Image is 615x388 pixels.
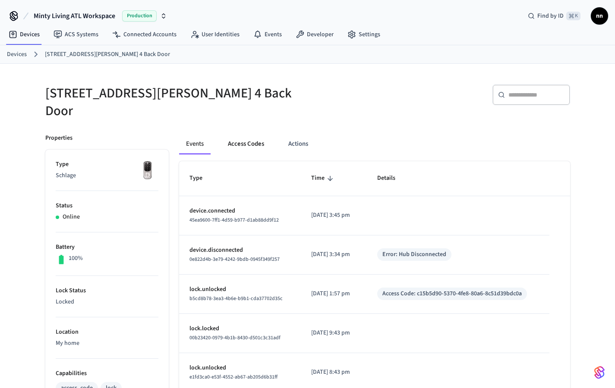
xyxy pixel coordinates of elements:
[311,172,336,185] span: Time
[56,160,158,169] p: Type
[591,7,608,25] button: nn
[311,250,357,259] p: [DATE] 3:34 pm
[56,286,158,295] p: Lock Status
[34,11,115,21] span: Minty Living ATL Workspace
[122,10,157,22] span: Production
[189,324,290,333] p: lock.locked
[189,334,281,341] span: 00b23420-0979-4b1b-8430-d501c3c31adf
[521,8,587,24] div: Find by ID⌘ K
[179,134,211,154] button: Events
[189,207,290,216] p: device.connected
[189,216,279,224] span: 45ea9600-7ff1-4d59-b977-d1ab88dd9f12
[311,368,357,377] p: [DATE] 8:43 pm
[289,27,341,42] a: Developer
[341,27,387,42] a: Settings
[189,363,290,372] p: lock.unlocked
[69,254,83,263] p: 100%
[382,289,522,298] div: Access Code: c15b5d90-5370-4fe8-80a6-8c51d39bdc0a
[45,134,73,143] p: Properties
[311,289,357,298] p: [DATE] 1:57 pm
[183,27,246,42] a: User Identities
[56,297,158,307] p: Locked
[189,295,283,302] span: b5cd8b78-3ea3-4b6e-b9b1-cda37702d35c
[382,250,446,259] div: Error: Hub Disconnected
[246,27,289,42] a: Events
[189,373,278,381] span: e1fd3ca0-e53f-4552-ab67-ab205d6b31ff
[56,171,158,180] p: Schlage
[105,27,183,42] a: Connected Accounts
[311,211,357,220] p: [DATE] 3:45 pm
[56,201,158,210] p: Status
[7,50,27,59] a: Devices
[2,27,47,42] a: Devices
[56,369,158,378] p: Capabilities
[45,84,303,120] h5: [STREET_ADDRESS][PERSON_NAME] 4 Back Door
[189,172,214,185] span: Type
[281,134,315,154] button: Actions
[566,12,580,20] span: ⌘ K
[377,172,407,185] span: Details
[594,366,605,379] img: SeamLogoGradient.69752ec5.svg
[179,134,570,154] div: ant example
[311,329,357,338] p: [DATE] 9:43 pm
[56,328,158,337] p: Location
[189,256,280,263] span: 0e822d4b-3e79-4242-9bdb-0945f349f257
[56,339,158,348] p: My home
[56,243,158,252] p: Battery
[47,27,105,42] a: ACS Systems
[221,134,271,154] button: Access Codes
[45,50,170,59] a: [STREET_ADDRESS][PERSON_NAME] 4 Back Door
[537,12,564,20] span: Find by ID
[189,285,290,294] p: lock.unlocked
[63,213,80,222] p: Online
[592,8,607,24] span: nn
[137,160,158,181] img: Yale Assure Touchscreen Wifi Smart Lock, Satin Nickel, Front
[189,246,290,255] p: device.disconnected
